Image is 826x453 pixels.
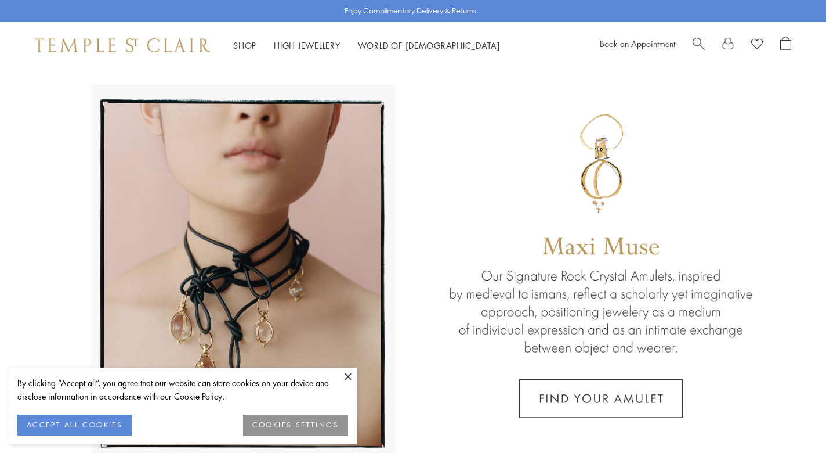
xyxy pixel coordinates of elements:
[243,415,348,436] button: COOKIES SETTINGS
[233,38,500,53] nav: Main navigation
[274,39,340,51] a: High JewelleryHigh Jewellery
[358,39,500,51] a: World of [DEMOGRAPHIC_DATA]World of [DEMOGRAPHIC_DATA]
[345,5,476,17] p: Enjoy Complimentary Delivery & Returns
[768,398,814,441] iframe: Gorgias live chat messenger
[751,37,763,54] a: View Wishlist
[17,376,348,403] div: By clicking “Accept all”, you agree that our website can store cookies on your device and disclos...
[233,39,256,51] a: ShopShop
[693,37,705,54] a: Search
[600,38,675,49] a: Book an Appointment
[17,415,132,436] button: ACCEPT ALL COOKIES
[780,37,791,54] a: Open Shopping Bag
[35,38,210,52] img: Temple St. Clair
